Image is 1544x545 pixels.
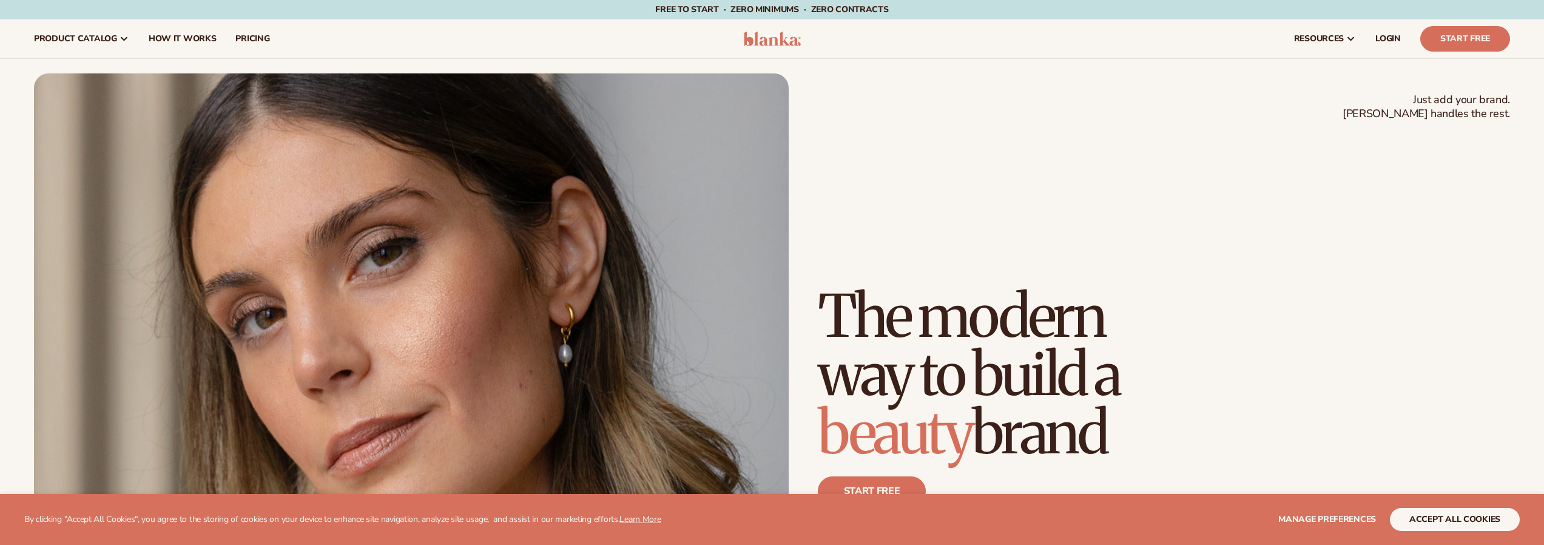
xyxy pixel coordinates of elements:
[139,19,226,58] a: How It Works
[818,287,1206,462] h1: The modern way to build a brand
[34,34,117,44] span: product catalog
[619,513,661,525] a: Learn More
[655,4,888,15] span: Free to start · ZERO minimums · ZERO contracts
[1390,508,1520,531] button: accept all cookies
[24,515,661,525] p: By clicking "Accept All Cookies", you agree to the storing of cookies on your device to enhance s...
[1375,34,1401,44] span: LOGIN
[818,396,972,469] span: beauty
[1294,34,1344,44] span: resources
[1420,26,1510,52] a: Start Free
[1366,19,1411,58] a: LOGIN
[24,19,139,58] a: product catalog
[743,32,801,46] img: logo
[818,476,926,506] a: Start free
[235,34,269,44] span: pricing
[1284,19,1366,58] a: resources
[1278,508,1376,531] button: Manage preferences
[1278,513,1376,525] span: Manage preferences
[149,34,217,44] span: How It Works
[226,19,279,58] a: pricing
[1343,93,1510,121] span: Just add your brand. [PERSON_NAME] handles the rest.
